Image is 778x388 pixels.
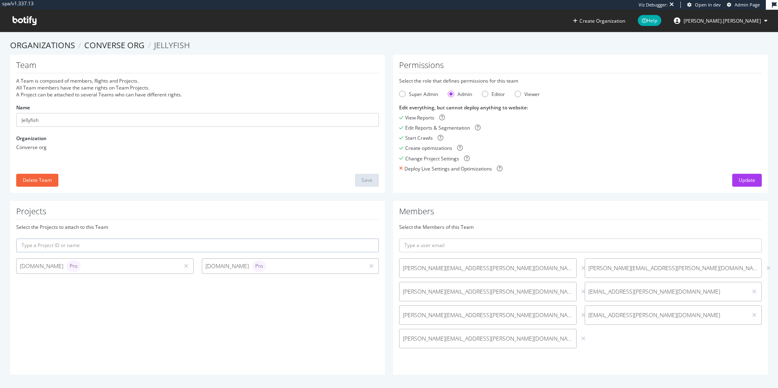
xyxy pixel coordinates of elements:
div: Editor [482,91,505,98]
span: Admin Page [735,2,760,8]
div: Save [361,177,372,183]
div: Create optimizations [405,145,452,151]
span: [PERSON_NAME][EMAIL_ADDRESS][PERSON_NAME][DOMAIN_NAME] [403,335,573,343]
div: View Reports [405,114,434,121]
button: [PERSON_NAME].[PERSON_NAME] [667,14,774,27]
h1: Members [399,207,762,220]
div: brand label [66,260,81,272]
div: Super Admin [399,91,438,98]
a: Converse org [84,40,145,51]
span: [PERSON_NAME][EMAIL_ADDRESS][PERSON_NAME][DOMAIN_NAME] [403,311,573,319]
div: Start Crawls [405,134,433,141]
button: Update [732,174,762,187]
div: Select the Members of this Team [399,224,762,230]
div: Converse org [16,144,379,151]
label: Name [16,104,30,111]
a: Open in dev [687,2,721,8]
div: [DOMAIN_NAME] [205,260,361,272]
span: [EMAIL_ADDRESS][PERSON_NAME][DOMAIN_NAME] [588,311,744,319]
span: Pro [255,264,263,269]
div: Viewer [524,91,540,98]
div: Update [739,177,755,183]
div: Select the Projects to attach to this Team [16,224,379,230]
div: Change Project Settings [405,155,459,162]
span: Pro [70,264,77,269]
div: Super Admin [409,91,438,98]
div: A Team is composed of members, Rights and Projects. All Team members have the same rights on Team... [16,77,379,98]
span: Help [638,15,661,26]
div: Viewer [515,91,540,98]
label: Organization [16,135,47,142]
div: Admin [457,91,472,98]
span: alexandre.guignard [684,17,761,24]
ol: breadcrumbs [10,40,768,51]
div: Edit Reports & Segmentation [405,124,470,131]
div: Editor [492,91,505,98]
div: Delete Team [23,177,52,183]
input: Type a user email [399,239,762,252]
div: Deploy Live Settings and Optimizations [404,165,492,172]
span: [EMAIL_ADDRESS][PERSON_NAME][DOMAIN_NAME] [588,288,744,296]
h1: Permissions [399,61,762,73]
div: Edit everything, but cannot deploy anything to website : [399,104,762,111]
span: Open in dev [695,2,721,8]
span: [PERSON_NAME][EMAIL_ADDRESS][PERSON_NAME][DOMAIN_NAME] [403,288,573,296]
input: Type a Project ID or name [16,239,379,252]
div: [DOMAIN_NAME] [20,260,176,272]
input: Name [16,113,379,127]
button: Delete Team [16,174,58,187]
button: Create Organization [573,17,626,25]
div: brand label [252,260,266,272]
div: Viz Debugger: [639,2,668,8]
button: Save [355,174,379,187]
h1: Projects [16,207,379,220]
span: Jellyfish [154,40,190,51]
h1: Team [16,61,379,73]
a: Organizations [10,40,75,51]
a: Admin Page [727,2,760,8]
span: [PERSON_NAME][EMAIL_ADDRESS][PERSON_NAME][DOMAIN_NAME] [403,264,573,272]
div: Admin [448,91,472,98]
div: Select the role that defines permissions for this team [399,77,762,84]
span: [PERSON_NAME][EMAIL_ADDRESS][PERSON_NAME][DOMAIN_NAME] [588,264,759,272]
